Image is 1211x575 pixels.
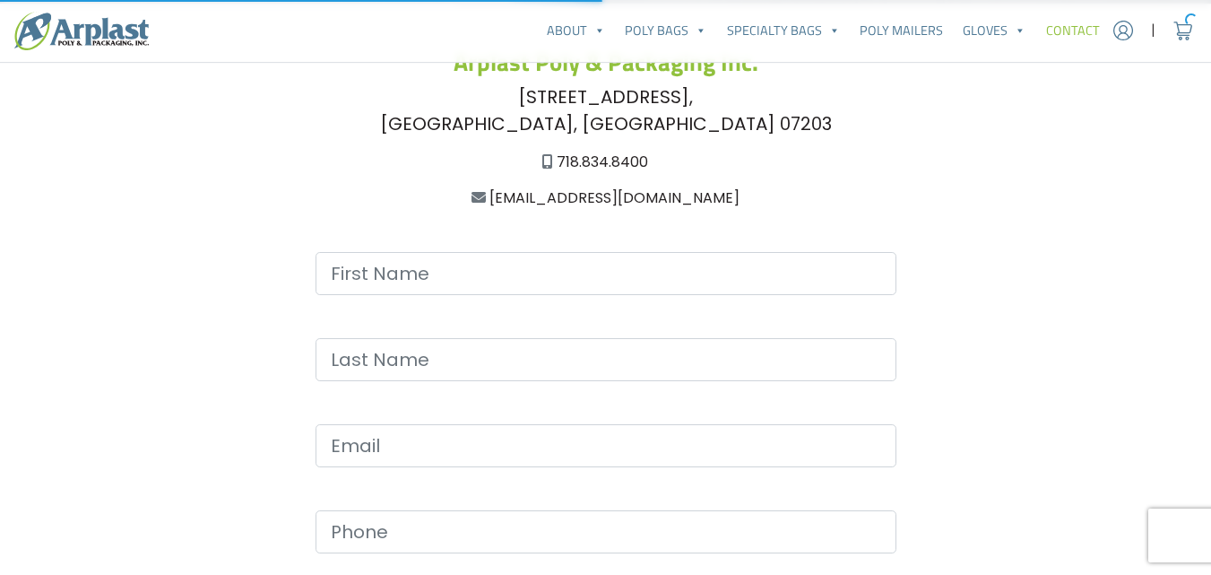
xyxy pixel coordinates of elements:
[615,13,716,48] a: Poly Bags
[717,13,850,48] a: Specialty Bags
[489,187,740,208] a: [EMAIL_ADDRESS][DOMAIN_NAME]
[1036,13,1110,48] a: Contact
[850,13,953,48] a: Poly Mailers
[316,424,896,467] input: Email
[316,338,896,381] input: Last Name
[14,12,149,50] img: logo
[537,13,615,48] a: About
[316,252,896,295] input: First Name
[1151,20,1155,41] span: |
[557,152,648,172] a: 718.834.8400
[106,48,1106,76] h3: Arplast Poly & Packaging Inc.
[316,510,896,553] input: Phone
[106,83,1106,137] div: [STREET_ADDRESS], [GEOGRAPHIC_DATA], [GEOGRAPHIC_DATA] 07203
[953,13,1035,48] a: Gloves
